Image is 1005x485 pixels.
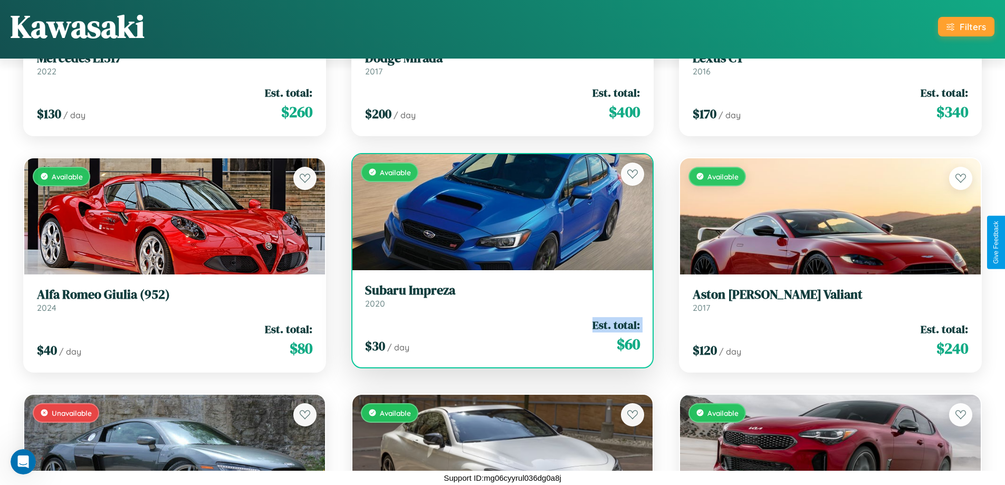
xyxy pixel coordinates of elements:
span: Est. total: [265,85,312,100]
a: Subaru Impreza2020 [365,283,640,309]
span: / day [394,110,416,120]
div: Give Feedback [992,221,1000,264]
span: $ 200 [365,105,391,122]
span: / day [63,110,85,120]
span: 2017 [365,66,382,77]
h3: Aston [PERSON_NAME] Valiant [693,287,968,302]
h3: Mercedes L1317 [37,51,312,66]
span: / day [719,110,741,120]
span: Est. total: [921,321,968,337]
span: Available [380,408,411,417]
span: $ 130 [37,105,61,122]
span: $ 340 [936,101,968,122]
a: Dodge Mirada2017 [365,51,640,77]
span: $ 80 [290,338,312,359]
span: $ 170 [693,105,716,122]
a: Mercedes L13172022 [37,51,312,77]
h1: Kawasaki [11,5,145,48]
span: Est. total: [592,317,640,332]
p: Support ID: mg06cyyrul036dg0a8j [444,471,561,485]
span: Est. total: [592,85,640,100]
span: Unavailable [52,408,92,417]
span: Est. total: [921,85,968,100]
a: Lexus CT2016 [693,51,968,77]
h3: Alfa Romeo Giulia (952) [37,287,312,302]
a: Alfa Romeo Giulia (952)2024 [37,287,312,313]
span: 2017 [693,302,710,313]
span: $ 30 [365,337,385,355]
span: $ 260 [281,101,312,122]
h3: Lexus CT [693,51,968,66]
span: / day [387,342,409,353]
div: Filters [960,21,986,32]
span: $ 40 [37,341,57,359]
span: Available [707,172,739,181]
span: $ 400 [609,101,640,122]
span: 2020 [365,298,385,309]
span: $ 240 [936,338,968,359]
button: Filters [938,17,994,36]
span: 2016 [693,66,711,77]
span: Available [707,408,739,417]
span: 2022 [37,66,56,77]
span: / day [719,346,741,357]
span: / day [59,346,81,357]
span: Est. total: [265,321,312,337]
h3: Subaru Impreza [365,283,640,298]
iframe: Intercom live chat [11,449,36,474]
span: 2024 [37,302,56,313]
span: $ 60 [617,334,640,355]
span: $ 120 [693,341,717,359]
span: Available [380,168,411,177]
span: Available [52,172,83,181]
h3: Dodge Mirada [365,51,640,66]
a: Aston [PERSON_NAME] Valiant2017 [693,287,968,313]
